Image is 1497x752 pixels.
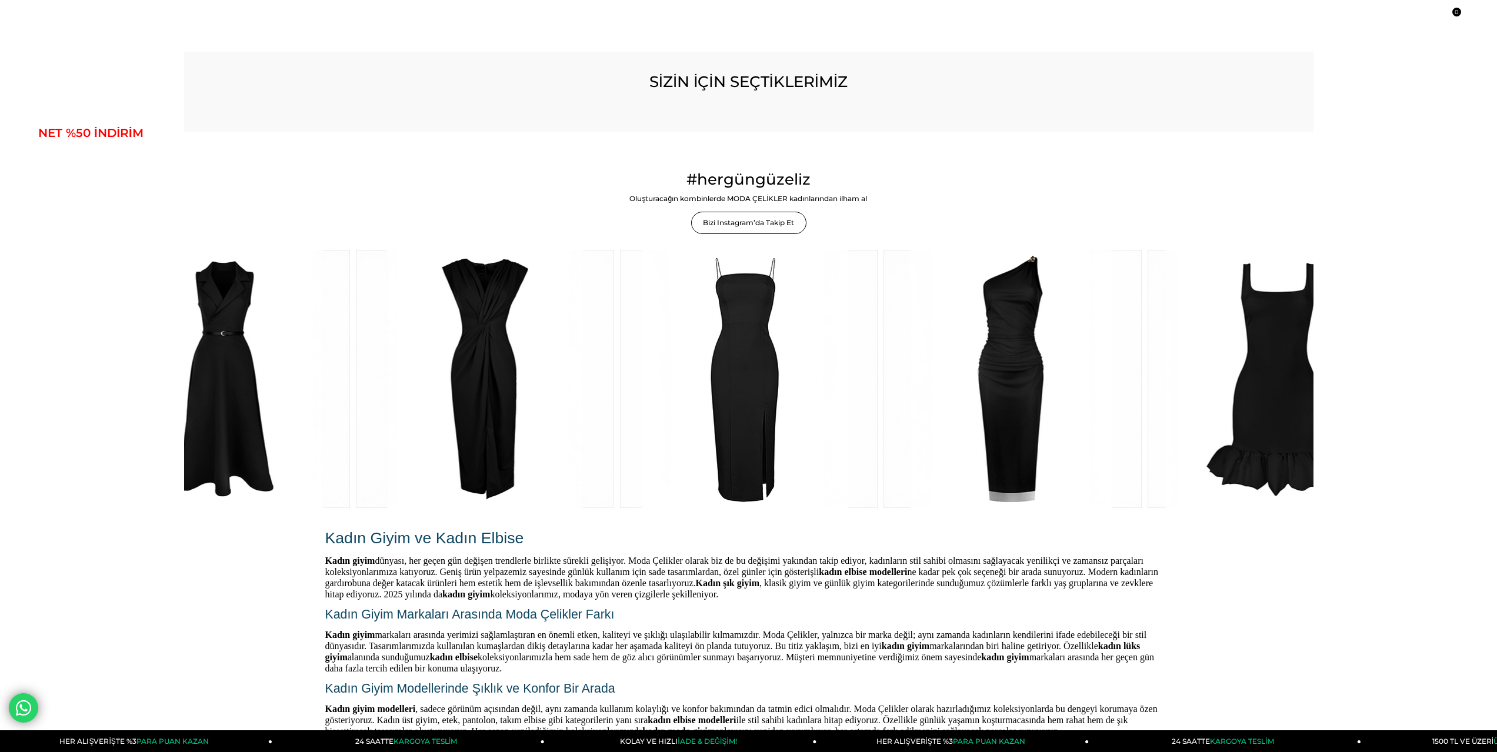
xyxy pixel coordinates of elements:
a: ÇOK SATANLAR [38,256,200,270]
span: KARGOYA TESLİM [1210,737,1273,746]
b: kadın giyim [442,589,490,599]
b: kadın moda giyim [642,726,715,736]
b: kadın elbise modelleri [648,715,736,725]
a: DIŞ GİYİM [38,169,200,183]
b: kadın elbise modelleri [819,567,907,577]
span: KARGOYA TESLİM [394,737,457,746]
a: ELBİSE [38,148,200,162]
b: kadın giyim [981,652,1029,662]
span: markaları arasında yerimizi sağlamlaştıran en önemli etken, kaliteyi ve şıklığı ulaşılabilir kılm... [325,630,1154,673]
span: Kadın Giyim Modellerinde Şıklık ve Konfor Bir Arada [325,681,615,696]
a: TAKIM [38,213,200,227]
a: YENİ GELENLER [38,104,200,118]
span: İADE & DEĞİŞİM! [678,737,736,746]
a: Anasayfa [38,82,200,96]
a: 24 SAATTEKARGOYA TESLİM [1089,730,1361,752]
a: Bizi Instagram’da Takip Et [691,212,806,234]
a: NET %50 İNDİRİM [38,126,200,140]
span: Kadın Giyim ve Kadın Elbise [325,529,524,547]
img: logo [38,7,109,28]
a: AKSESUAR [38,278,200,292]
span: PARA PUAN KAZAN [136,737,209,746]
span: Kadın giyim modelleri [325,704,416,714]
a: KOMBİN [38,235,200,249]
a: GİYİM [38,191,200,205]
h3: #hergüngüzeliz [184,170,1313,189]
a: KOLAY VE HIZLIİADE & DEĞİŞİM! [545,730,817,752]
b: Kadın şık giyim [696,578,759,588]
span: dünyası, her geçen gün değişen trendlerle birlikte sürekli gelişiyor. Moda Çelikler olarak biz de... [325,556,1159,599]
b: kadın giyim [882,641,929,651]
a: HER ALIŞVERİŞTE %3PARA PUAN KAZAN [816,730,1089,752]
span: , sadece görünüm açısından değil, aynı zamanda kullanım kolaylığı ve konfor bakımından da tatmin ... [325,704,1158,736]
span: Kadın Giyim Markaları Arasında Moda Çelikler Farkı [325,607,615,621]
span: 0 [1452,8,1461,16]
span: Oluşturacağın kombinlerde MODA ÇELİKLER kadınlarından ilham al [184,194,1313,203]
span: PARA PUAN KAZAN [953,737,1025,746]
b: kadın lüks giyim [325,641,1141,662]
b: kadın elbise [430,652,478,662]
span: SİZİN İÇİN SEÇTİKLERİMİZ [649,72,848,91]
a: 0 [1446,14,1455,22]
span: Kadın giyim [325,556,375,566]
a: 24 SAATTEKARGOYA TESLİM [272,730,545,752]
span: Kadın giyim [325,630,375,640]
